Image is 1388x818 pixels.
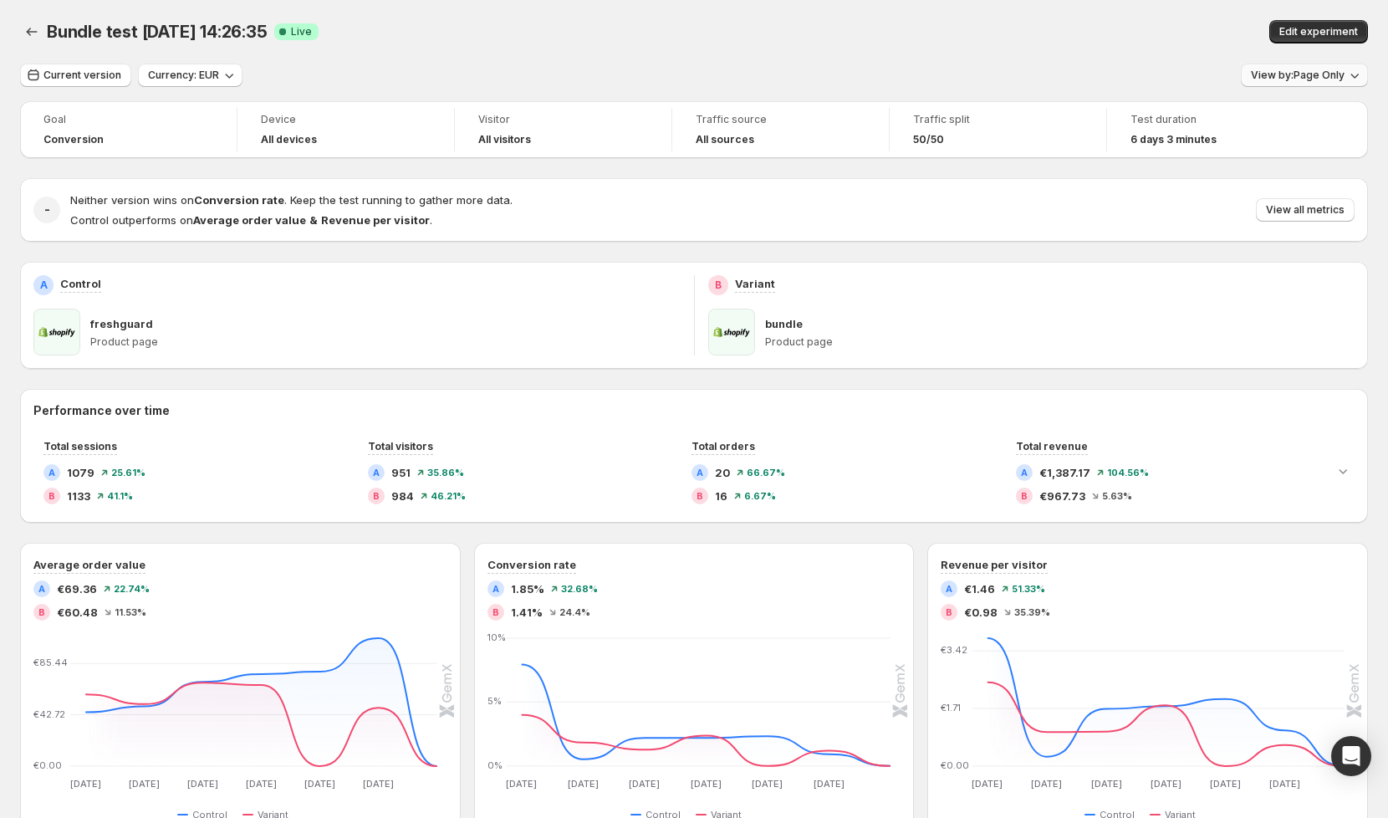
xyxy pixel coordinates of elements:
[1130,113,1301,126] span: Test duration
[90,315,153,332] p: freshguard
[67,488,90,504] span: 1133
[309,213,318,227] strong: &
[478,111,648,148] a: VisitorAll visitors
[1021,491,1028,501] h2: B
[391,488,414,504] span: 984
[487,695,502,707] text: 5%
[43,440,117,452] span: Total sessions
[696,113,865,126] span: Traffic source
[1269,20,1368,43] button: Edit experiment
[1032,778,1063,790] text: [DATE]
[492,584,499,594] h2: A
[1331,736,1371,776] div: Open Intercom Messenger
[708,309,755,355] img: bundle
[187,778,218,790] text: [DATE]
[431,491,466,501] span: 46.21 %
[765,315,803,332] p: bundle
[941,556,1048,573] h3: Revenue per visitor
[1256,198,1355,222] button: View all metrics
[487,556,576,573] h3: Conversion rate
[48,491,55,501] h2: B
[20,64,131,87] button: Current version
[129,778,160,790] text: [DATE]
[391,464,411,481] span: 951
[765,335,1355,349] p: Product page
[964,580,995,597] span: €1.46
[691,440,755,452] span: Total orders
[427,468,464,478] span: 35.86 %
[487,631,506,643] text: 10%
[697,491,703,501] h2: B
[368,440,433,452] span: Total visitors
[559,607,590,617] span: 24.4 %
[946,584,952,594] h2: A
[1107,468,1149,478] span: 104.56 %
[511,580,544,597] span: 1.85%
[44,202,50,218] h2: -
[193,213,306,227] strong: Average order value
[33,309,80,355] img: freshguard
[38,607,45,617] h2: B
[57,604,98,621] span: €60.48
[715,488,727,504] span: 16
[67,464,94,481] span: 1079
[111,468,145,478] span: 25.61 %
[964,604,998,621] span: €0.98
[478,113,648,126] span: Visitor
[33,708,65,720] text: €42.72
[511,604,543,621] span: 1.41%
[735,275,775,292] p: Variant
[138,64,242,87] button: Currency: EUR
[60,275,101,292] p: Control
[696,111,865,148] a: Traffic sourceAll sources
[261,113,431,126] span: Device
[1021,468,1028,478] h2: A
[492,607,499,617] h2: B
[715,464,730,481] span: 20
[43,133,104,146] span: Conversion
[246,778,277,790] text: [DATE]
[1016,440,1088,452] span: Total revenue
[1091,778,1122,790] text: [DATE]
[48,468,55,478] h2: A
[148,69,219,82] span: Currency: EUR
[1266,203,1345,217] span: View all metrics
[194,193,284,207] strong: Conversion rate
[941,702,961,713] text: €1.71
[567,778,598,790] text: [DATE]
[1331,459,1355,483] button: Expand chart
[747,468,785,478] span: 66.67 %
[43,69,121,82] span: Current version
[814,778,845,790] text: [DATE]
[321,213,430,227] strong: Revenue per visitor
[1039,464,1090,481] span: €1,387.17
[291,25,312,38] span: Live
[691,778,722,790] text: [DATE]
[107,491,133,501] span: 41.1 %
[1102,491,1132,501] span: 5.63 %
[304,778,335,790] text: [DATE]
[1012,584,1045,594] span: 51.33 %
[261,111,431,148] a: DeviceAll devices
[47,22,268,42] span: Bundle test [DATE] 14:26:35
[363,778,394,790] text: [DATE]
[561,584,598,594] span: 32.68 %
[33,657,68,668] text: €85.44
[1039,488,1085,504] span: €967.73
[913,111,1083,148] a: Traffic split50/50
[1130,111,1301,148] a: Test duration6 days 3 minutes
[1210,778,1241,790] text: [DATE]
[115,607,146,617] span: 11.53 %
[506,778,537,790] text: [DATE]
[696,133,754,146] h4: All sources
[972,778,1003,790] text: [DATE]
[1251,69,1345,82] span: View by: Page Only
[373,468,380,478] h2: A
[261,133,317,146] h4: All devices
[70,778,101,790] text: [DATE]
[1130,133,1217,146] span: 6 days 3 minutes
[946,607,952,617] h2: B
[913,113,1083,126] span: Traffic split
[70,213,432,227] span: Control outperforms on .
[43,113,213,126] span: Goal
